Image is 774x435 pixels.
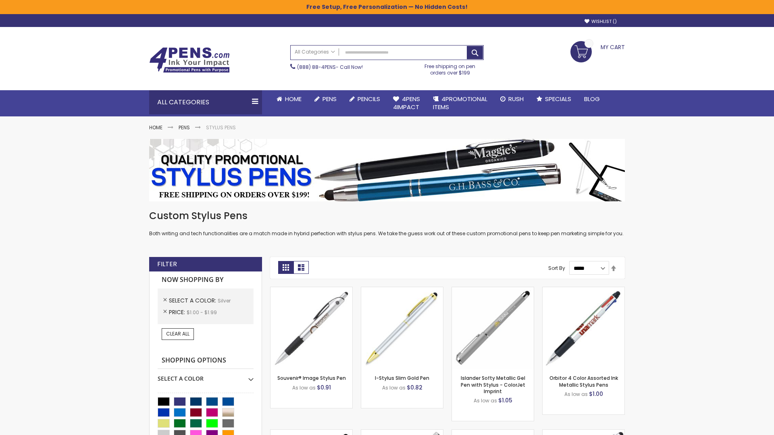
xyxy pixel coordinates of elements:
[158,369,254,383] div: Select A Color
[382,384,406,391] span: As low as
[149,209,625,237] div: Both writing and tech functionalities are a match made in hybrid perfection with stylus pens. We ...
[162,328,194,340] a: Clear All
[206,124,236,131] strong: Stylus Pens
[461,375,525,394] a: Islander Softy Metallic Gel Pen with Stylus - ColorJet Imprint
[393,95,420,111] span: 4Pens 4impact
[218,297,231,304] span: Silver
[578,90,606,108] a: Blog
[361,287,443,369] img: I-Stylus-Slim-Gold-Silver
[149,139,625,201] img: Stylus Pens
[407,383,422,391] span: $0.82
[494,90,530,108] a: Rush
[157,260,177,269] strong: Filter
[270,287,352,369] img: Souvenir® Image Stylus Pen-Silver
[564,391,588,398] span: As low as
[308,90,343,108] a: Pens
[416,60,484,76] div: Free shipping on pen orders over $199
[270,90,308,108] a: Home
[498,396,512,404] span: $1.05
[452,287,534,294] a: Islander Softy Metallic Gel Pen with Stylus - ColorJet Imprint-Silver
[358,95,380,103] span: Pencils
[158,352,254,369] strong: Shopping Options
[149,47,230,73] img: 4Pens Custom Pens and Promotional Products
[433,95,487,111] span: 4PROMOTIONAL ITEMS
[543,287,624,369] img: Orbitor 4 Color Assorted Ink Metallic Stylus Pens-Silver
[589,390,603,398] span: $1.00
[508,95,524,103] span: Rush
[149,209,625,222] h1: Custom Stylus Pens
[277,375,346,381] a: Souvenir® Image Stylus Pen
[474,397,497,404] span: As low as
[270,287,352,294] a: Souvenir® Image Stylus Pen-Silver
[297,64,363,70] span: - Call Now!
[548,265,565,271] label: Sort By
[166,330,189,337] span: Clear All
[585,19,617,25] a: Wishlist
[361,287,443,294] a: I-Stylus-Slim-Gold-Silver
[343,90,387,108] a: Pencils
[295,49,335,55] span: All Categories
[292,384,316,391] span: As low as
[169,308,187,316] span: Price
[158,271,254,288] strong: Now Shopping by
[187,309,217,316] span: $1.00 - $1.99
[278,261,293,274] strong: Grid
[297,64,336,70] a: (888) 88-4PENS
[149,90,262,114] div: All Categories
[375,375,429,381] a: I-Stylus Slim Gold Pen
[387,90,427,116] a: 4Pens4impact
[149,124,162,131] a: Home
[549,375,618,388] a: Orbitor 4 Color Assorted Ink Metallic Stylus Pens
[530,90,578,108] a: Specials
[285,95,302,103] span: Home
[291,46,339,59] a: All Categories
[169,296,218,304] span: Select A Color
[584,95,600,103] span: Blog
[322,95,337,103] span: Pens
[179,124,190,131] a: Pens
[427,90,494,116] a: 4PROMOTIONALITEMS
[545,95,571,103] span: Specials
[317,383,331,391] span: $0.91
[543,287,624,294] a: Orbitor 4 Color Assorted Ink Metallic Stylus Pens-Silver
[452,287,534,369] img: Islander Softy Metallic Gel Pen with Stylus - ColorJet Imprint-Silver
